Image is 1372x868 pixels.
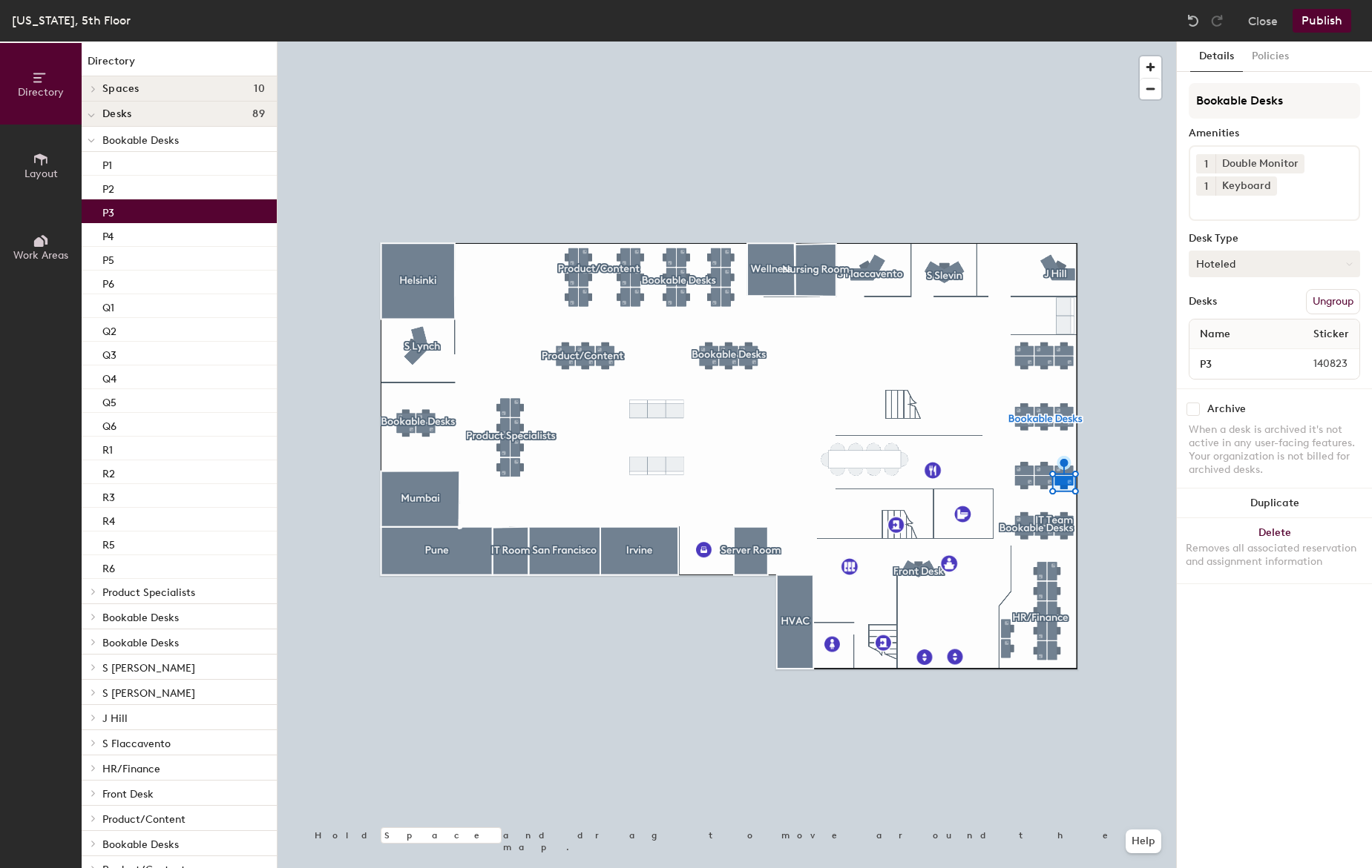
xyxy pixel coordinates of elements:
[24,168,58,180] span: Layout
[102,297,114,314] p: Q1
[1190,42,1243,72] button: Details
[1196,154,1215,173] button: 1
[102,586,195,599] span: Product Specialists
[1204,179,1208,194] span: 1
[1293,9,1351,33] button: Publish
[102,202,114,219] p: P3
[1306,321,1356,348] span: Sticker
[1192,321,1238,348] span: Name
[102,534,115,551] p: R5
[1189,296,1217,308] div: Desks
[1189,423,1360,477] div: When a desk is archived it's not active in any user-facing features. Your organization is not bil...
[1192,354,1278,374] input: Unnamed desk
[1204,156,1208,172] span: 1
[1243,42,1298,72] button: Policies
[254,83,265,95] span: 10
[1196,176,1215,196] button: 1
[102,392,116,409] p: Q5
[1189,251,1360,277] button: Hoteled
[1306,289,1360,314] button: Ungroup
[102,440,113,457] p: R1
[12,11,131,30] div: [US_STATE], 5th Floor
[102,838,179,851] span: Bookable Desks
[102,179,114,196] p: P2
[252,108,265,120] span: 89
[1278,356,1356,372] span: 140823
[82,53,277,76] h1: Directory
[18,86,64,99] span: Directory
[102,368,116,385] p: Q4
[102,712,128,725] span: J Hill
[102,637,179,649] span: Bookable Desks
[1215,154,1304,173] div: Double Monitor
[1189,127,1360,139] div: Amenities
[102,612,179,624] span: Bookable Desks
[102,155,112,172] p: P1
[102,226,114,243] p: P4
[102,738,171,750] span: S Flaccavento
[1248,9,1278,33] button: Close
[1126,829,1161,853] button: Help
[102,813,186,826] span: Product/Content
[1177,518,1372,583] button: DeleteRemoves all associated reservation and assignment information
[102,345,116,362] p: Q3
[102,416,116,433] p: Q6
[102,788,154,801] span: Front Desk
[102,463,115,480] p: R2
[102,108,131,120] span: Desks
[1186,13,1201,28] img: Undo
[102,134,179,147] span: Bookable Desks
[102,274,114,291] p: P6
[13,249,68,262] span: Work Areas
[1207,403,1246,415] div: Archive
[102,662,195,675] span: S [PERSON_NAME]
[102,558,115,575] p: R6
[102,83,140,95] span: Spaces
[102,321,116,338] p: Q2
[102,687,195,700] span: S [PERSON_NAME]
[1186,542,1363,569] div: Removes all associated reservation and assignment information
[1177,488,1372,518] button: Duplicate
[1209,13,1224,28] img: Redo
[1189,233,1360,245] div: Desk Type
[102,763,160,775] span: HR/Finance
[102,511,115,528] p: R4
[102,250,114,267] p: P5
[102,487,115,504] p: R3
[1215,176,1277,196] div: Keyboard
